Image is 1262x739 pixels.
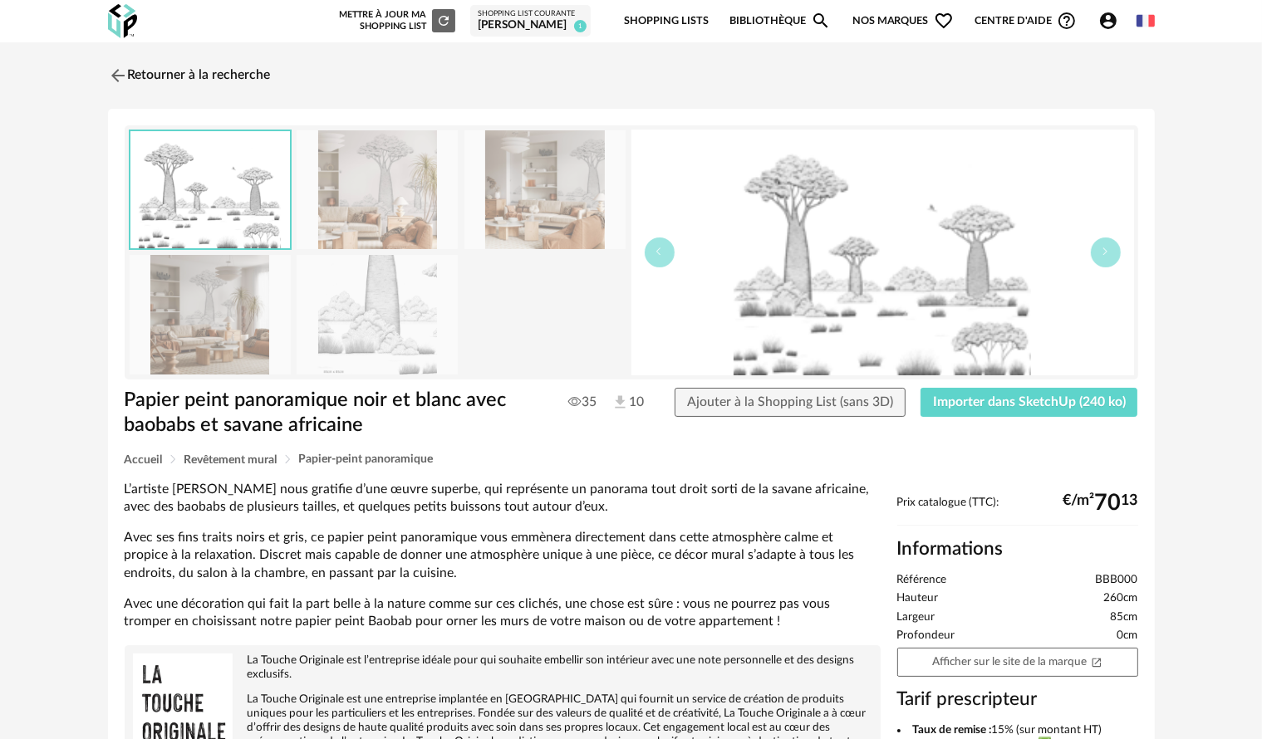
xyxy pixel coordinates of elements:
[1117,629,1138,644] span: 0cm
[125,454,163,466] span: Accueil
[1104,591,1138,606] span: 260cm
[897,723,1138,738] li: 15% (sur montant HT)
[1063,497,1138,510] div: €/m² 13
[125,595,881,631] p: Avec une décoration qui fait la part belle à la nature comme sur ces clichés, une chose est sûre ...
[897,496,1138,526] div: Prix catalogue (TTC):
[297,255,458,374] img: f97d654e54d356c79b4544823647.jpg
[897,591,939,606] span: Hauteur
[130,255,291,374] img: c50585976e3794cbcf9579b107f2.jpg
[574,20,587,32] span: 1
[897,629,955,644] span: Profondeur
[130,131,290,248] img: thumbnail.png
[184,454,277,466] span: Revêtement mural
[568,394,597,410] span: 35
[897,573,947,588] span: Référence
[897,610,935,625] span: Largeur
[478,9,583,19] div: Shopping List courante
[478,9,583,33] a: Shopping List courante [PERSON_NAME] 1
[133,653,872,682] p: La Touche Originale est l’entreprise idéale pour qui souhaite embellir son intérieur avec une not...
[611,394,629,411] img: Téléchargements
[897,648,1138,677] a: Afficher sur le site de la marqueOpen In New icon
[436,16,451,25] span: Refresh icon
[975,11,1077,31] span: Centre d'aideHelp Circle Outline icon
[897,688,1138,712] h3: Tarif prescripteur
[729,2,831,41] a: BibliothèqueMagnify icon
[897,537,1138,561] h2: Informations
[1098,11,1126,31] span: Account Circle icon
[478,18,583,33] div: [PERSON_NAME]
[1057,11,1077,31] span: Help Circle Outline icon
[675,388,906,418] button: Ajouter à la Shopping List (sans 3D)
[611,394,644,412] span: 10
[125,388,538,438] h1: Papier peint panoramique noir et blanc avec baobabs et savane africaine
[464,130,626,249] img: aa2855965f35498f60ae7017c6e3.jpg
[921,388,1138,418] button: Importer dans SketchUp (240 ko)
[336,9,455,32] div: Mettre à jour ma Shopping List
[1095,497,1122,510] span: 70
[1096,573,1138,588] span: BBB000
[125,481,881,516] p: L’artiste [PERSON_NAME] nous gratifie d’une œuvre superbe, qui représente un panorama tout droit ...
[631,130,1134,375] img: thumbnail.png
[811,11,831,31] span: Magnify icon
[933,395,1126,409] span: Importer dans SketchUp (240 ko)
[108,4,137,38] img: OXP
[852,2,954,41] span: Nos marques
[1091,655,1102,667] span: Open In New icon
[108,66,128,86] img: svg+xml;base64,PHN2ZyB3aWR0aD0iMjQiIGhlaWdodD0iMjQiIHZpZXdCb3g9IjAgMCAyNCAyNCIgZmlsbD0ibm9uZSIgeG...
[125,453,1138,466] div: Breadcrumb
[299,453,434,465] span: Papier-peint panoramique
[297,130,458,249] img: 4f597db7330068d18191de1d3e66.jpg
[125,529,881,582] p: Avec ses fins traits noirs et gris, ce papier peint panoramique vous emmènera directement dans ce...
[1111,610,1138,625] span: 85cm
[912,724,991,736] b: Taux de remise :
[108,57,271,94] a: Retourner à la recherche
[1098,11,1118,31] span: Account Circle icon
[1137,12,1155,30] img: fr
[687,395,893,409] span: Ajouter à la Shopping List (sans 3D)
[624,2,709,41] a: Shopping Lists
[934,11,954,31] span: Heart Outline icon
